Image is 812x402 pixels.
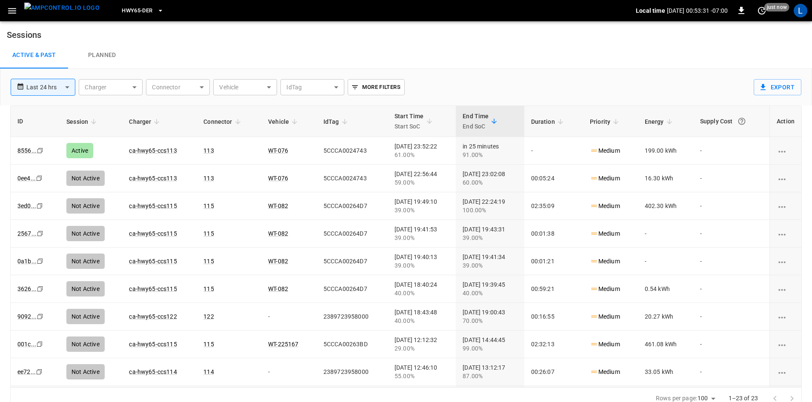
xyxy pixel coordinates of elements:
a: ca-hwy65-ccs114 [129,368,177,375]
a: 0ee4... [17,175,36,182]
p: Medium [590,340,620,349]
td: - [638,248,693,275]
div: Not Active [66,281,105,297]
a: ca-hwy65-ccs115 [129,341,177,348]
div: charging session options [777,146,795,155]
div: Not Active [66,198,105,214]
div: 99.00% [463,344,517,353]
div: charging session options [777,340,795,348]
button: More Filters [348,79,404,95]
a: 8556... [17,147,37,154]
div: Last 24 hrs [26,79,75,95]
div: [DATE] 19:41:53 [395,225,449,242]
div: [DATE] 18:43:48 [395,308,449,325]
div: profile-icon [794,4,807,17]
div: copy [36,229,45,238]
a: ca-hwy65-ccs113 [129,175,177,182]
a: 113 [203,147,214,154]
div: charging session options [777,174,795,182]
span: IdTag [323,117,350,127]
div: copy [36,201,44,211]
a: 115 [203,258,214,265]
span: Duration [531,117,566,127]
td: - [693,165,769,192]
a: 3626... [17,285,37,292]
td: - [693,220,769,248]
a: 115 [203,202,214,209]
div: charging session options [777,285,795,293]
td: 00:59:21 [524,275,583,303]
a: ca-hwy65-ccs115 [129,258,177,265]
a: Planned [68,42,136,69]
button: Export [754,79,801,95]
td: - [693,248,769,275]
a: 0a1b... [17,258,37,265]
div: copy [36,146,45,155]
span: Session [66,117,99,127]
div: 39.00% [463,261,517,270]
div: [DATE] 12:12:32 [395,336,449,353]
td: 16.30 kWh [638,165,693,192]
div: 40.00% [463,289,517,297]
td: - [693,331,769,358]
div: [DATE] 14:44:45 [463,336,517,353]
td: - [638,220,693,248]
td: 00:26:07 [524,358,583,386]
div: [DATE] 22:56:44 [395,170,449,187]
a: 115 [203,285,214,292]
p: End SoC [463,121,489,131]
a: WT-082 [268,285,288,292]
a: 115 [203,230,214,237]
td: 00:16:55 [524,303,583,331]
td: 00:01:38 [524,220,583,248]
p: [DATE] 00:53:31 -07:00 [667,6,728,15]
td: 5CCCA00263BD [317,331,388,358]
div: Not Active [66,309,105,324]
td: - [524,137,583,165]
td: 5CCCA00264D7 [317,248,388,275]
div: copy [36,312,45,321]
div: copy [36,284,45,294]
div: Supply Cost [700,114,763,129]
p: Medium [590,285,620,294]
div: 39.00% [463,234,517,242]
a: 114 [203,368,214,375]
td: 2389723958000 [317,358,388,386]
td: - [693,137,769,165]
button: HWY65-DER [118,3,167,19]
div: charging session options [777,257,795,265]
td: 402.30 kWh [638,192,693,220]
span: HWY65-DER [122,6,152,16]
a: ca-hwy65-ccs115 [129,230,177,237]
td: 20.27 kWh [638,303,693,331]
td: 199.00 kWh [638,137,693,165]
a: WT-082 [268,230,288,237]
td: 461.08 kWh [638,331,693,358]
a: WT-076 [268,147,288,154]
p: Start SoC [395,121,424,131]
div: 39.00% [395,261,449,270]
td: 5CCCA00264D7 [317,192,388,220]
p: Local time [636,6,665,15]
div: [DATE] 23:52:22 [395,142,449,159]
td: 5CCCA00264D7 [317,220,388,248]
a: ee72... [17,368,36,375]
div: copy [35,367,44,376]
div: 100.00% [463,206,517,214]
p: Medium [590,229,620,238]
td: - [261,303,317,331]
div: copy [35,174,44,183]
div: 61.00% [395,151,449,159]
div: charging session options [777,368,795,376]
div: Not Active [66,336,105,352]
div: 59.00% [395,178,449,187]
td: - [693,192,769,220]
td: - [693,303,769,331]
a: WT-082 [268,258,288,265]
a: WT-225167 [268,341,298,348]
div: [DATE] 19:00:43 [463,308,517,325]
div: [DATE] 19:43:31 [463,225,517,242]
div: 29.00% [395,344,449,353]
div: Not Active [66,254,105,269]
div: 55.00% [395,372,449,380]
